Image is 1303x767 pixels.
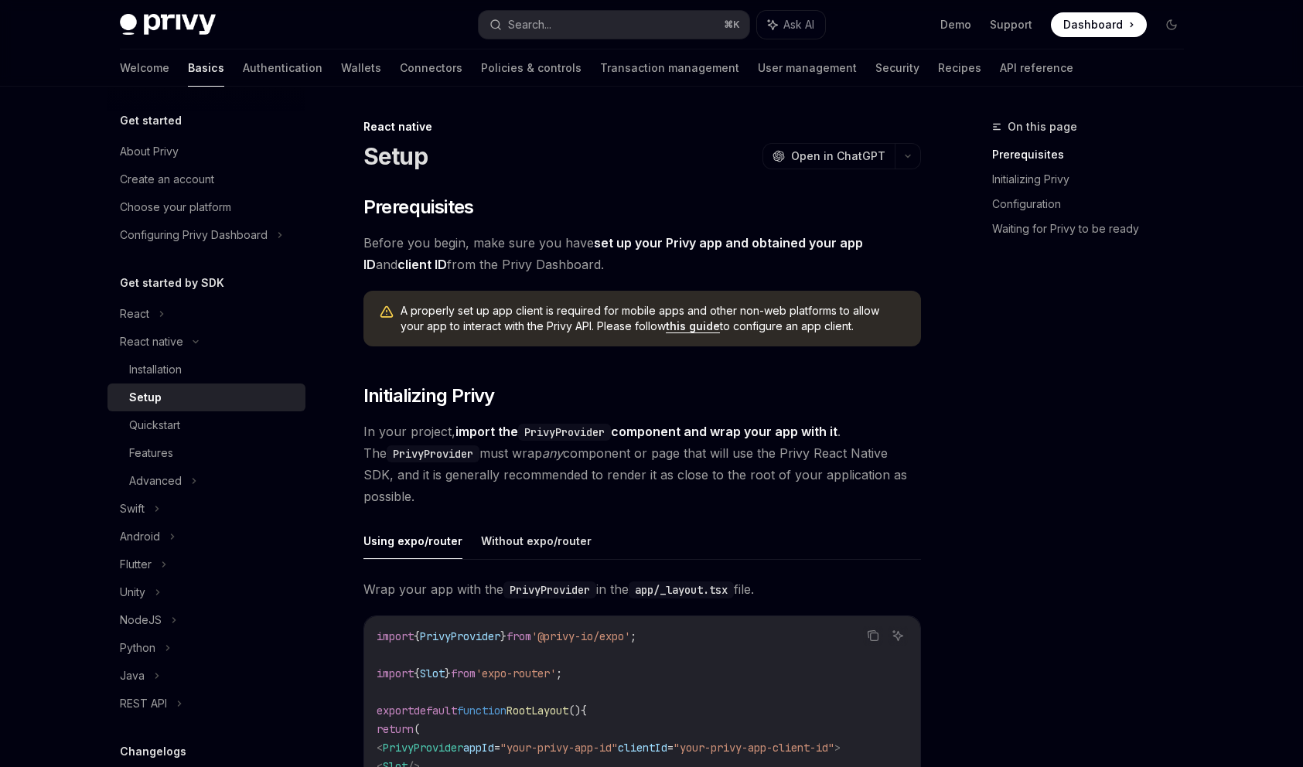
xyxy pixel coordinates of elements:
[363,232,921,275] span: Before you begin, make sure you have and from the Privy Dashboard.
[494,741,500,755] span: =
[120,274,224,292] h5: Get started by SDK
[129,360,182,379] div: Installation
[120,111,182,130] h5: Get started
[363,578,921,600] span: Wrap your app with the in the file.
[401,303,906,334] span: A properly set up app client is required for mobile apps and other non-web platforms to allow you...
[107,193,305,221] a: Choose your platform
[629,581,734,598] code: app/_layout.tsx
[1063,17,1123,32] span: Dashboard
[414,629,420,643] span: {
[129,388,162,407] div: Setup
[568,704,581,718] span: ()
[542,445,563,461] em: any
[938,49,981,87] a: Recipes
[129,444,173,462] div: Features
[120,583,145,602] div: Unity
[630,629,636,643] span: ;
[500,741,618,755] span: "your-privy-app-id"
[377,666,414,680] span: import
[531,629,630,643] span: '@privy-io/expo'
[243,49,322,87] a: Authentication
[129,416,180,435] div: Quickstart
[188,49,224,87] a: Basics
[791,148,885,164] span: Open in ChatGPT
[992,216,1196,241] a: Waiting for Privy to be ready
[674,741,834,755] span: "your-privy-app-client-id"
[724,19,740,31] span: ⌘ K
[387,445,479,462] code: PrivyProvider
[875,49,919,87] a: Security
[107,356,305,383] a: Installation
[992,142,1196,167] a: Prerequisites
[463,741,494,755] span: appId
[1051,12,1147,37] a: Dashboard
[129,472,182,490] div: Advanced
[120,639,155,657] div: Python
[377,629,414,643] span: import
[363,235,863,273] a: set up your Privy app and obtained your app ID
[397,257,447,273] a: client ID
[503,581,596,598] code: PrivyProvider
[757,11,825,39] button: Ask AI
[120,555,152,574] div: Flutter
[363,421,921,507] span: In your project, . The must wrap component or page that will use the Privy React Native SDK, and ...
[120,226,268,244] div: Configuring Privy Dashboard
[120,198,231,216] div: Choose your platform
[481,523,592,559] button: Without expo/router
[1159,12,1184,37] button: Toggle dark mode
[1008,118,1077,136] span: On this page
[120,49,169,87] a: Welcome
[120,142,179,161] div: About Privy
[758,49,857,87] a: User management
[666,319,720,333] a: this guide
[667,741,674,755] span: =
[481,49,582,87] a: Policies & controls
[379,305,394,320] svg: Warning
[414,666,420,680] span: {
[107,411,305,439] a: Quickstart
[476,666,556,680] span: 'expo-router'
[888,626,908,646] button: Ask AI
[107,138,305,165] a: About Privy
[420,629,500,643] span: PrivyProvider
[377,741,383,755] span: <
[400,49,462,87] a: Connectors
[341,49,381,87] a: Wallets
[363,119,921,135] div: React native
[762,143,895,169] button: Open in ChatGPT
[508,15,551,34] div: Search...
[414,722,420,736] span: (
[120,666,145,685] div: Java
[618,741,667,755] span: clientId
[363,523,462,559] button: Using expo/router
[783,17,814,32] span: Ask AI
[107,383,305,411] a: Setup
[414,704,457,718] span: default
[363,142,428,170] h1: Setup
[834,741,841,755] span: >
[120,332,183,351] div: React native
[363,383,495,408] span: Initializing Privy
[990,17,1032,32] a: Support
[556,666,562,680] span: ;
[992,167,1196,192] a: Initializing Privy
[120,499,145,518] div: Swift
[120,742,186,761] h5: Changelogs
[120,14,216,36] img: dark logo
[120,305,149,323] div: React
[120,170,214,189] div: Create an account
[581,704,587,718] span: {
[120,611,162,629] div: NodeJS
[120,527,160,546] div: Android
[1000,49,1073,87] a: API reference
[120,694,167,713] div: REST API
[940,17,971,32] a: Demo
[107,165,305,193] a: Create an account
[363,195,474,220] span: Prerequisites
[518,424,611,441] code: PrivyProvider
[500,629,507,643] span: }
[377,722,414,736] span: return
[377,704,414,718] span: export
[107,439,305,467] a: Features
[457,704,507,718] span: function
